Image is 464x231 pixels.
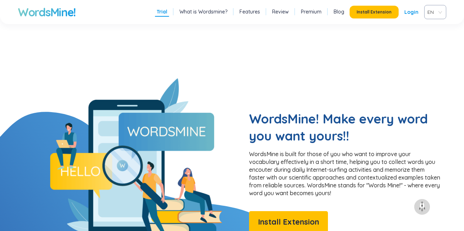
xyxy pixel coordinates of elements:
[157,8,167,15] a: Trial
[239,8,260,15] a: Features
[18,5,76,19] a: WordsMine!
[272,8,289,15] a: Review
[334,8,344,15] a: Blog
[350,6,399,18] button: Install Extension
[404,6,419,18] a: Login
[179,8,227,15] a: What is Wordsmine?
[249,110,441,144] h2: WordsMine! Make every word you want yours!!
[301,8,322,15] a: Premium
[357,9,392,15] span: Install Extension
[416,201,428,213] img: to top
[258,216,319,228] span: Install Extension
[249,150,441,197] p: WordsMine is built for those of you who want to improve your vocabulary effectively in a short ti...
[427,7,440,17] span: VIE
